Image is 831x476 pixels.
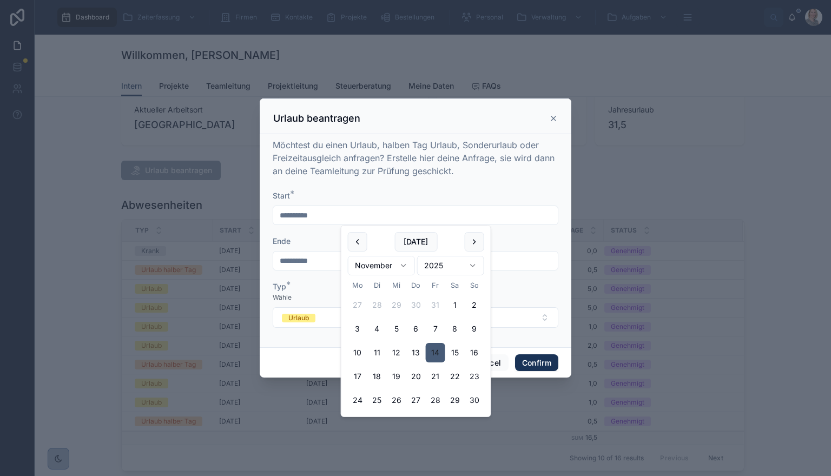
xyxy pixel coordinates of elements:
button: Dienstag, 18. November 2025 [367,367,387,386]
button: Mittwoch, 5. November 2025 [387,319,406,339]
button: Freitag, 14. November 2025, selected [426,343,445,362]
th: Mittwoch [387,280,406,291]
button: Mittwoch, 12. November 2025 [387,343,406,362]
table: November 2025 [348,280,484,410]
button: Dienstag, 4. November 2025 [367,319,387,339]
button: Samstag, 8. November 2025 [445,319,465,339]
button: Donnerstag, 20. November 2025 [406,367,426,386]
button: Samstag, 1. November 2025 [445,295,465,315]
button: Mittwoch, 29. Oktober 2025 [387,295,406,315]
button: Sonntag, 16. November 2025 [465,343,484,362]
span: Typ [273,282,286,291]
button: Sonntag, 23. November 2025 [465,367,484,386]
button: Freitag, 7. November 2025 [426,319,445,339]
button: Dienstag, 28. Oktober 2025 [367,295,387,315]
th: Samstag [445,280,465,291]
button: Sonntag, 30. November 2025 [465,391,484,410]
button: Montag, 10. November 2025 [348,343,367,362]
span: Wähle [273,293,292,302]
button: Montag, 24. November 2025 [348,391,367,410]
button: Samstag, 15. November 2025 [445,343,465,362]
button: Sonntag, 9. November 2025 [465,319,484,339]
th: Donnerstag [406,280,426,291]
th: Montag [348,280,367,291]
div: Urlaub [288,314,309,322]
h3: Urlaub beantragen [273,112,360,125]
button: Mittwoch, 26. November 2025 [387,391,406,410]
button: Montag, 3. November 2025 [348,319,367,339]
button: Samstag, 29. November 2025 [445,391,465,410]
button: Confirm [515,354,558,372]
button: Select Button [273,307,558,328]
th: Freitag [426,280,445,291]
button: Donnerstag, 13. November 2025 [406,343,426,362]
span: Ende [273,236,291,246]
button: Montag, 27. Oktober 2025 [348,295,367,315]
button: Dienstag, 11. November 2025 [367,343,387,362]
th: Sonntag [465,280,484,291]
button: Dienstag, 25. November 2025 [367,391,387,410]
button: [DATE] [394,232,437,252]
button: Mittwoch, 19. November 2025 [387,367,406,386]
button: Donnerstag, 30. Oktober 2025 [406,295,426,315]
button: Sonntag, 2. November 2025 [465,295,484,315]
button: Freitag, 31. Oktober 2025 [426,295,445,315]
button: Freitag, 28. November 2025 [426,391,445,410]
button: Donnerstag, 6. November 2025 [406,319,426,339]
th: Dienstag [367,280,387,291]
span: Möchtest du einen Urlaub, halben Tag Urlaub, Sonderurlaub oder Freizeitausgleich anfragen? Erstel... [273,140,555,176]
span: Start [273,191,290,200]
button: Samstag, 22. November 2025 [445,367,465,386]
button: Freitag, 21. November 2025 [426,367,445,386]
button: Montag, 17. November 2025 [348,367,367,386]
button: Donnerstag, 27. November 2025 [406,391,426,410]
